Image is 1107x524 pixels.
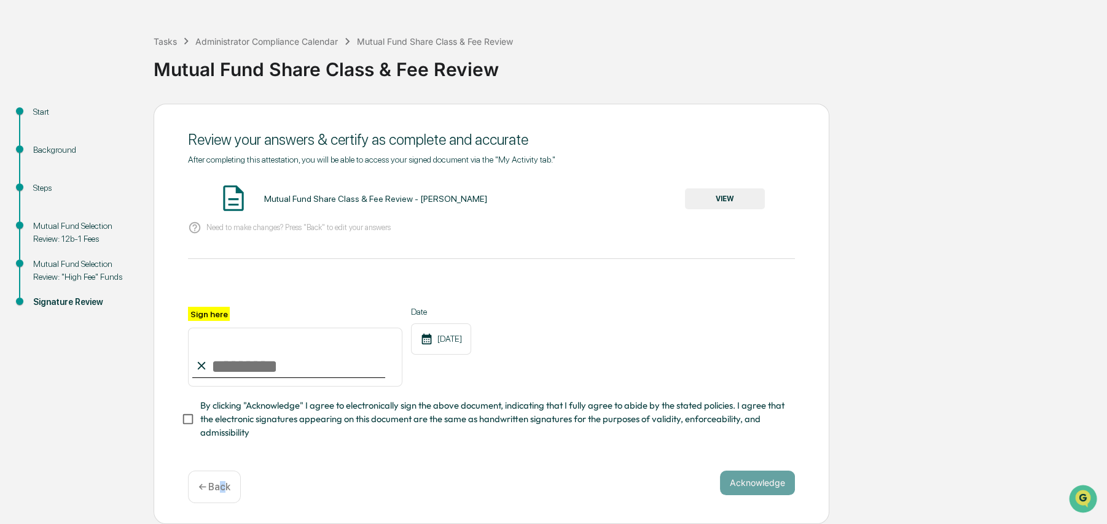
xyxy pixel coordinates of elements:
[7,150,84,172] a: 🖐️Preclearance
[154,48,1101,80] div: Mutual Fund Share Class & Fee Review
[87,207,149,217] a: Powered byPylon
[200,399,785,440] span: By clicking "Acknowledge" I agree to electronically sign the above document, indicating that I fu...
[42,94,201,106] div: Start new chat
[33,220,134,245] div: Mutual Fund Selection Review: 12b-1 Fees
[33,296,134,309] div: Signature Review
[89,156,99,166] div: 🗄️
[357,36,513,47] div: Mutual Fund Share Class & Fee Review
[720,471,795,495] button: Acknowledge
[33,144,134,156] div: Background
[42,106,155,116] div: We're available if you need us!
[188,155,555,164] span: After completing this attestation, you will be able to access your signed document via the "My Ac...
[411,323,471,355] div: [DATE]
[206,223,391,232] p: Need to make changes? Press "Back" to edit your answers
[33,106,134,118] div: Start
[188,131,795,148] div: Review your answers & certify as complete and accurate
[7,173,82,195] a: 🔎Data Lookup
[411,307,471,317] label: Date
[12,156,22,166] div: 🖐️
[188,307,230,321] label: Sign here
[209,98,224,112] button: Start new chat
[195,36,338,47] div: Administrator Compliance Calendar
[25,178,77,190] span: Data Lookup
[218,183,249,214] img: Document Icon
[685,188,765,209] button: VIEW
[1068,484,1101,517] iframe: Open customer support
[101,155,152,167] span: Attestations
[122,208,149,217] span: Pylon
[33,258,134,283] div: Mutual Fund Selection Review: "High Fee" Funds
[12,94,34,116] img: 1746055101610-c473b297-6a78-478c-a979-82029cc54cd1
[154,36,177,47] div: Tasks
[12,26,224,45] p: How can we help?
[264,194,487,204] div: Mutual Fund Share Class & Fee Review - [PERSON_NAME]
[25,155,79,167] span: Preclearance
[84,150,157,172] a: 🗄️Attestations
[33,182,134,195] div: Steps
[12,179,22,189] div: 🔎
[198,481,230,493] p: ← Back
